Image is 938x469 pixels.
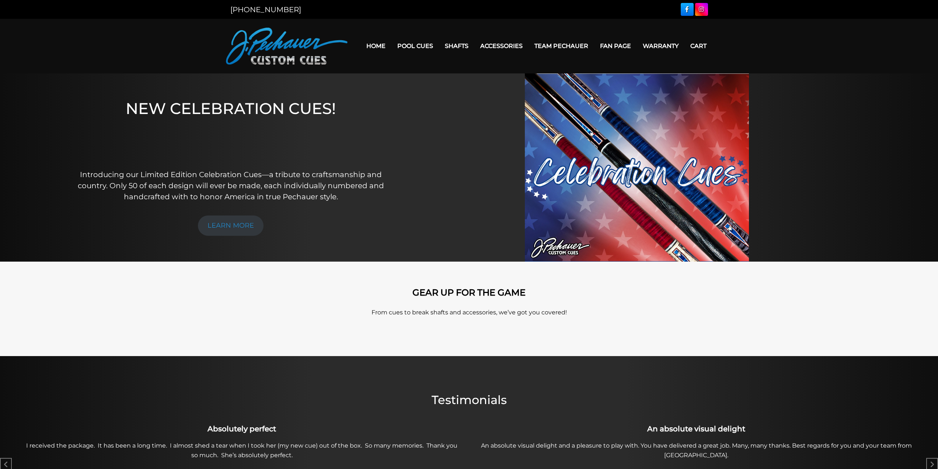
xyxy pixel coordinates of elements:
a: Team Pechauer [529,37,594,55]
h3: An absolute visual delight [473,423,920,434]
p: Introducing our Limited Edition Celebration Cues—a tribute to craftsmanship and country. Only 50 ... [74,169,388,202]
a: Fan Page [594,37,637,55]
a: Shafts [439,37,474,55]
strong: GEAR UP FOR THE GAME [412,287,526,298]
img: Pechauer Custom Cues [226,28,348,65]
h3: Absolutely perfect [19,423,465,434]
a: Accessories [474,37,529,55]
h1: NEW CELEBRATION CUES! [74,99,388,159]
a: [PHONE_NUMBER] [230,5,301,14]
p: An absolute visual delight and a pleasure to play with. You have delivered a great job. Many, man... [473,441,920,460]
a: LEARN MORE [198,215,264,236]
a: Pool Cues [391,37,439,55]
a: Home [360,37,391,55]
p: I received the package. It has been a long time. I almost shed a tear when I took her (my new cue... [19,441,465,460]
a: Warranty [637,37,684,55]
p: From cues to break shafts and accessories, we’ve got you covered! [259,308,679,317]
a: Cart [684,37,712,55]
